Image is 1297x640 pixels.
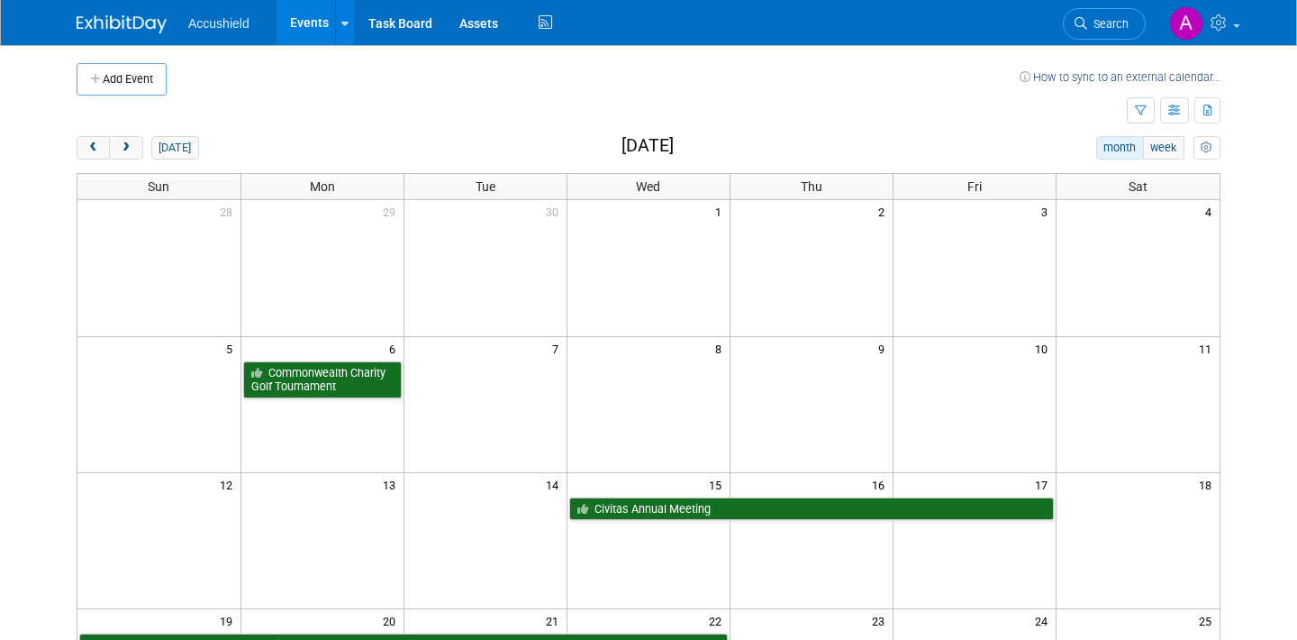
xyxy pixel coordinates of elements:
[1033,337,1056,360] span: 10
[387,337,404,360] span: 6
[801,179,822,194] span: Thu
[544,200,567,223] span: 30
[569,498,1054,521] a: Civitas Annual Meeting
[870,609,893,632] span: 23
[218,200,240,223] span: 28
[876,337,893,360] span: 9
[1197,473,1220,496] span: 18
[544,473,567,496] span: 14
[870,473,893,496] span: 16
[707,473,730,496] span: 15
[476,179,495,194] span: Tue
[224,337,240,360] span: 5
[544,609,567,632] span: 21
[77,15,167,33] img: ExhibitDay
[636,179,660,194] span: Wed
[381,200,404,223] span: 29
[1197,609,1220,632] span: 25
[707,609,730,632] span: 22
[243,361,402,398] a: Commonwealth Charity Golf Tournament
[1201,142,1212,154] i: Personalize Calendar
[1203,200,1220,223] span: 4
[1143,136,1184,160] button: week
[1169,6,1203,41] img: Alexandria Cantrell
[1039,200,1056,223] span: 3
[1197,337,1220,360] span: 11
[967,179,982,194] span: Fri
[876,200,893,223] span: 2
[1129,179,1147,194] span: Sat
[1063,8,1146,40] a: Search
[218,609,240,632] span: 19
[381,473,404,496] span: 13
[188,16,249,31] span: Accushield
[310,179,335,194] span: Mon
[218,473,240,496] span: 12
[381,609,404,632] span: 20
[77,63,167,96] button: Add Event
[1087,17,1129,31] span: Search
[713,337,730,360] span: 8
[1020,70,1220,84] a: How to sync to an external calendar...
[148,179,169,194] span: Sun
[109,136,142,160] button: next
[550,337,567,360] span: 7
[151,136,199,160] button: [DATE]
[1193,136,1220,160] button: myCustomButton
[1033,609,1056,632] span: 24
[713,200,730,223] span: 1
[1096,136,1144,160] button: month
[1033,473,1056,496] span: 17
[621,136,674,156] h2: [DATE]
[77,136,110,160] button: prev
